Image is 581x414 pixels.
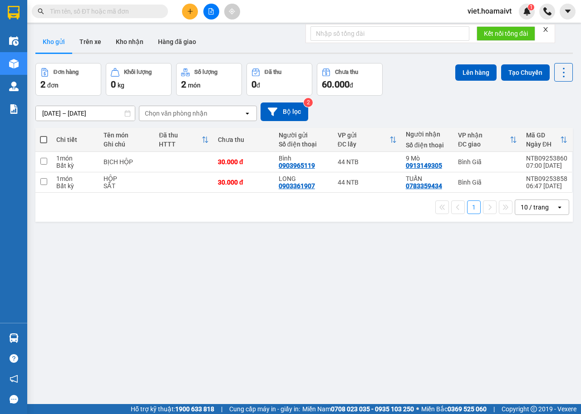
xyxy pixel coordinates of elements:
div: NTB09253858 [526,175,567,182]
span: kg [118,82,124,89]
strong: 0369 525 060 [448,405,487,413]
div: Khối lượng [124,69,152,75]
span: viet.hoamaivt [460,5,519,17]
div: LONG [279,175,329,182]
input: Select a date range. [36,106,135,121]
button: Kho gửi [35,31,72,53]
span: 0 [111,79,116,90]
div: 0903361907 [279,182,315,190]
div: 10 / trang [521,203,549,212]
span: món [188,82,201,89]
button: Đơn hàng2đơn [35,63,101,96]
div: Người gửi [279,132,329,139]
span: question-circle [10,354,18,363]
div: NTB09253860 [526,155,567,162]
div: ĐC giao [458,141,510,148]
span: search [38,8,44,15]
img: logo-vxr [8,6,20,19]
button: caret-down [560,4,576,19]
div: 44 NTB [338,158,397,166]
div: Bình [279,155,329,162]
span: đ [350,82,353,89]
span: ⚪️ [416,407,419,411]
span: close [542,26,549,33]
div: HTTT [159,141,202,148]
div: Đã thu [265,69,281,75]
span: Miền Nam [302,404,414,414]
button: Khối lượng0kg [106,63,172,96]
img: solution-icon [9,104,19,114]
img: warehouse-icon [9,59,19,68]
div: Bất kỳ [56,182,94,190]
span: | [493,404,495,414]
span: Hỗ trợ kỹ thuật: [131,404,214,414]
div: Đơn hàng [54,69,79,75]
div: Chưa thu [335,69,358,75]
div: 44 NTB [338,179,397,186]
img: phone-icon [543,7,551,15]
span: 1 [529,4,532,10]
span: 2 [181,79,186,90]
div: 07:00 [DATE] [526,162,567,169]
strong: 1900 633 818 [175,405,214,413]
span: đ [256,82,260,89]
div: 0913149305 [406,162,442,169]
span: plus [187,8,193,15]
div: 9 Mò [406,155,449,162]
span: caret-down [564,7,572,15]
button: plus [182,4,198,19]
div: ĐC lấy [338,141,389,148]
div: SẮT [103,182,150,190]
div: Bình Giã [458,158,517,166]
button: Kết nối tổng đài [477,26,535,41]
img: warehouse-icon [9,36,19,46]
span: copyright [531,406,537,412]
button: Bộ lọc [261,102,308,121]
div: Số điện thoại [279,141,329,148]
span: Cung cấp máy in - giấy in: [229,404,300,414]
div: TUẤN [406,175,449,182]
div: Bất kỳ [56,162,94,169]
th: Toggle SortBy [154,128,213,152]
div: Bình Giã [458,179,517,186]
svg: open [556,204,563,211]
button: Lên hàng [455,64,497,81]
img: warehouse-icon [9,333,19,343]
button: Kho nhận [108,31,151,53]
div: Chưa thu [218,136,270,143]
button: Trên xe [72,31,108,53]
div: 30.000 đ [218,158,270,166]
span: Miền Bắc [421,404,487,414]
span: aim [229,8,235,15]
div: Chọn văn phòng nhận [145,109,207,118]
img: icon-new-feature [523,7,531,15]
div: VP nhận [458,132,510,139]
button: Đã thu0đ [246,63,312,96]
div: Ngày ĐH [526,141,560,148]
div: 06:47 [DATE] [526,182,567,190]
div: HỘP [103,175,150,182]
div: BỊCH HỘP [103,158,150,166]
th: Toggle SortBy [333,128,401,152]
div: Đã thu [159,132,202,139]
input: Tìm tên, số ĐT hoặc mã đơn [50,6,157,16]
span: 60.000 [322,79,350,90]
div: Người nhận [406,131,449,138]
span: đơn [47,82,59,89]
div: Số lượng [194,69,217,75]
span: message [10,395,18,404]
div: 0903965119 [279,162,315,169]
div: Ghi chú [103,141,150,148]
input: Nhập số tổng đài [310,26,469,41]
th: Toggle SortBy [453,128,522,152]
img: warehouse-icon [9,82,19,91]
button: Chưa thu60.000đ [317,63,383,96]
button: Tạo Chuyến [501,64,550,81]
button: aim [224,4,240,19]
span: file-add [208,8,214,15]
span: 0 [251,79,256,90]
div: VP gửi [338,132,389,139]
div: Chi tiết [56,136,94,143]
button: 1 [467,200,481,214]
div: 1 món [56,175,94,182]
